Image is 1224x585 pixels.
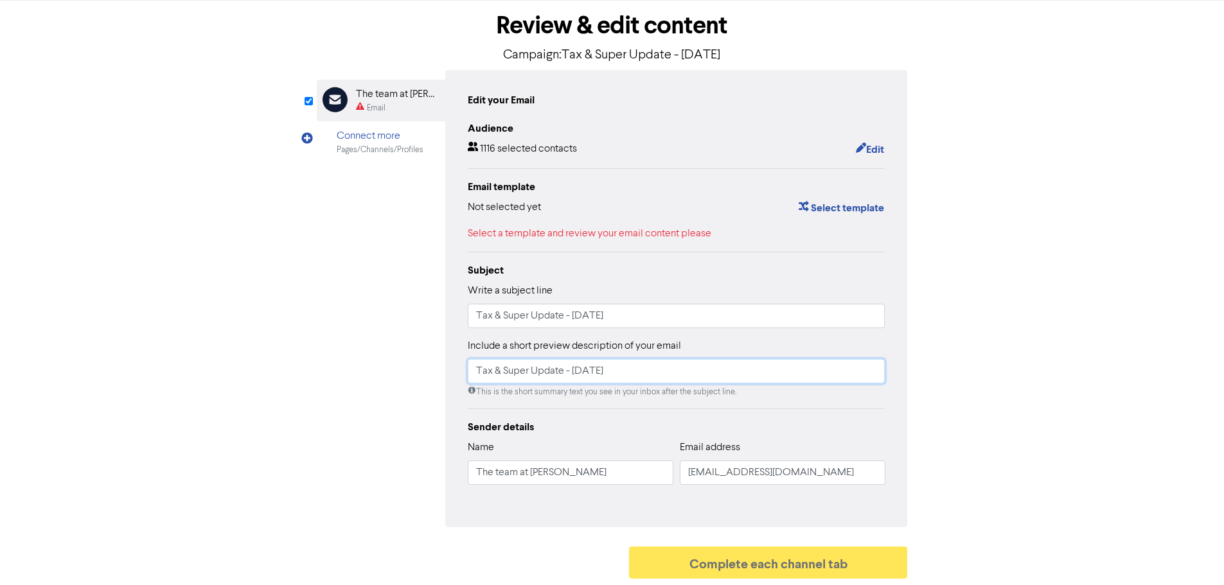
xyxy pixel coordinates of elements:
div: Edit your Email [468,92,535,108]
div: Select a template and review your email content please [468,226,885,241]
label: Include a short preview description of your email [468,338,681,354]
div: 1116 selected contacts [468,141,577,158]
p: Campaign: Tax & Super Update - [DATE] [317,46,908,65]
div: Sender details [468,419,885,435]
div: Connect more [337,128,423,144]
button: Edit [855,141,885,158]
div: The team at [PERSON_NAME] [356,87,438,102]
button: Select template [798,200,885,216]
div: Not selected yet [468,200,541,216]
label: Write a subject line [468,283,553,299]
div: The team at [PERSON_NAME]Email [317,80,445,121]
div: Connect morePages/Channels/Profiles [317,121,445,163]
h1: Review & edit content [317,11,908,40]
div: Email template [468,179,885,195]
label: Email address [680,440,740,455]
div: Audience [468,121,885,136]
iframe: Chat Widget [1160,523,1224,585]
div: Pages/Channels/Profiles [337,144,423,156]
div: This is the short summary text you see in your inbox after the subject line. [468,386,885,398]
div: Email [367,102,386,114]
div: Subject [468,263,885,278]
label: Name [468,440,494,455]
button: Complete each channel tab [629,546,908,579]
